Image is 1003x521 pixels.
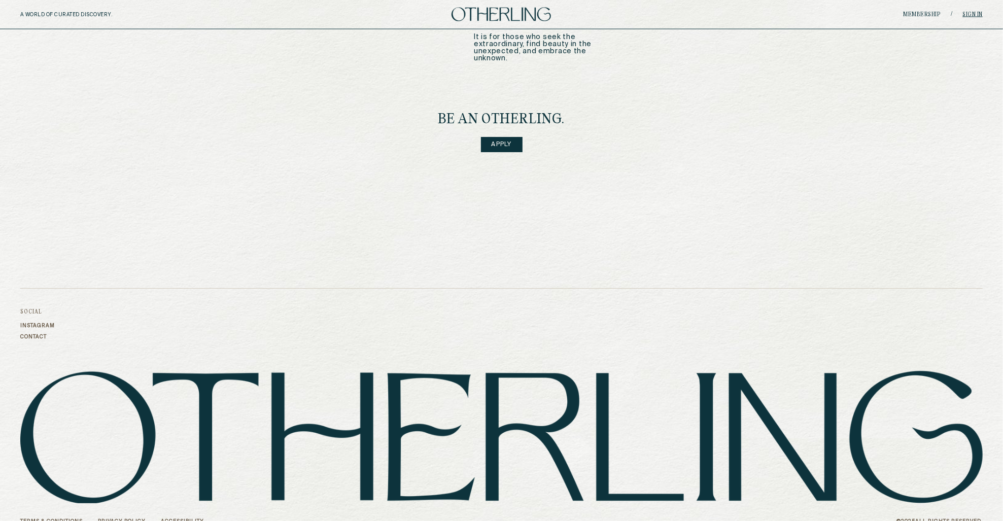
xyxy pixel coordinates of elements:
[951,11,952,18] span: /
[20,309,55,315] h3: Social
[474,33,621,62] p: It is for those who seek the extraordinary, find beauty in the unexpected, and embrace the unknown.
[20,12,157,18] h5: A WORLD OF CURATED DISCOVERY.
[962,12,983,18] a: Sign in
[452,8,551,21] img: logo
[481,137,523,152] a: Apply
[903,12,941,18] a: Membership
[20,370,983,503] img: logo
[438,113,565,127] h4: be an Otherling.
[20,334,55,340] a: Contact
[20,323,55,329] a: Instagram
